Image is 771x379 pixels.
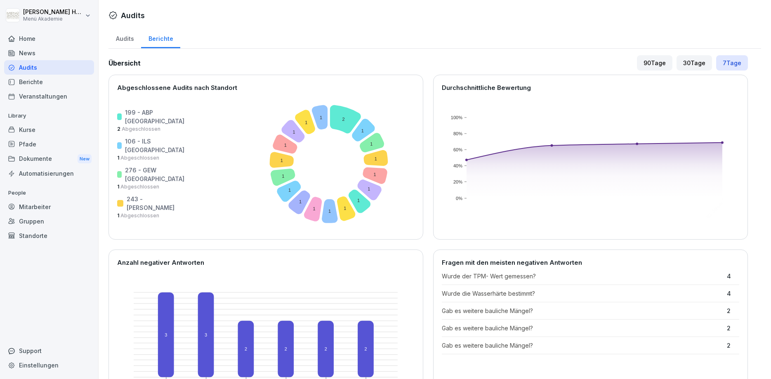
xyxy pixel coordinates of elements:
[727,341,739,350] p: 2
[4,151,94,167] div: Dokumente
[727,306,739,315] p: 2
[4,200,94,214] a: Mitarbeiter
[442,341,723,350] p: Gab es weitere bauliche Mängel?
[23,9,83,16] p: [PERSON_NAME] Hemken
[23,16,83,22] p: Menü Akademie
[117,258,415,268] p: Anzahl negativer Antworten
[716,55,748,71] div: 7 Tage
[117,212,186,219] p: 1
[4,166,94,181] a: Automatisierungen
[4,186,94,200] p: People
[453,131,462,136] text: 80%
[4,109,94,122] p: Library
[442,258,739,268] p: Fragen mit den meisten negativen Antworten
[727,324,739,332] p: 2
[4,137,94,151] a: Pfade
[442,306,723,315] p: Gab es weitere bauliche Mängel?
[120,126,160,132] span: Abgeschlossen
[108,27,141,48] a: Audits
[127,195,186,212] p: 243 - [PERSON_NAME]
[727,289,739,298] p: 4
[121,10,145,21] h1: Audits
[108,58,141,68] h2: Übersicht
[637,55,672,71] div: 90 Tage
[119,212,159,219] span: Abgeschlossen
[4,89,94,104] a: Veranstaltungen
[706,200,724,219] text: 02. Januar
[4,358,94,372] a: Einstellungen
[453,147,462,152] text: 60%
[453,163,462,168] text: 40%
[119,155,159,161] span: Abgeschlossen
[4,214,94,228] a: Gruppen
[4,228,94,243] a: Standorte
[117,183,186,191] p: 1
[442,83,739,93] p: Durchschnittliche Bewertung
[451,115,462,120] text: 100%
[125,166,186,183] p: 276 - GEW [GEOGRAPHIC_DATA]
[442,289,723,298] p: Wurde die Wasserhärte bestimmt?
[4,60,94,75] a: Audits
[442,324,723,332] p: Gab es weitere bauliche Mängel?
[141,27,180,48] a: Berichte
[4,75,94,89] a: Berichte
[4,31,94,46] a: Home
[4,344,94,358] div: Support
[4,151,94,167] a: DokumenteNew
[4,122,94,137] a: Kurse
[453,179,462,184] text: 20%
[78,154,92,164] div: New
[456,196,462,201] text: 0%
[4,46,94,60] a: News
[677,55,712,71] div: 30 Tage
[117,83,415,93] p: Abgeschlossene Audits nach Standort
[727,272,739,280] p: 4
[117,125,186,133] p: 2
[117,154,186,162] p: 1
[442,272,723,280] p: Wurde der TPM- Wert gemessen?
[125,108,186,125] p: 199 - ABP [GEOGRAPHIC_DATA]
[125,137,186,154] p: 106 - ILS [GEOGRAPHIC_DATA]
[119,184,159,190] span: Abgeschlossen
